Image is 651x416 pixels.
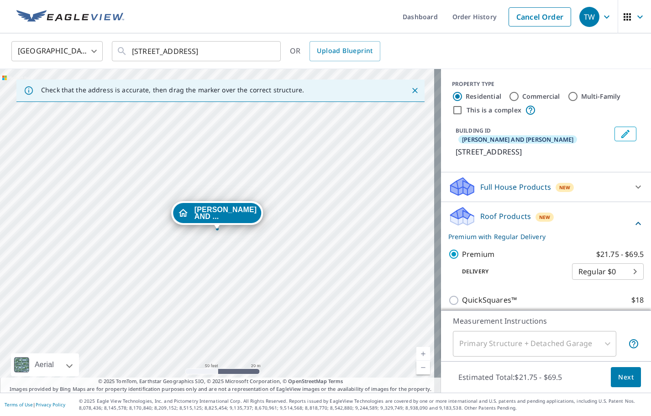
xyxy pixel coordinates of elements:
[462,294,517,306] p: QuickSquares™
[79,398,646,411] p: © 2025 Eagle View Technologies, Inc. and Pictometry International Corp. All Rights Reserved. Repo...
[539,213,551,221] span: New
[456,127,491,134] p: BUILDING ID
[416,361,430,374] a: Current Level 19, Zoom Out
[448,206,644,241] div: Roof ProductsNewPremium with Regular Delivery
[581,92,621,101] label: Multi-Family
[328,378,343,384] a: Terms
[5,402,65,407] p: |
[453,331,616,357] div: Primary Structure + Detached Garage
[509,7,571,27] a: Cancel Order
[596,249,644,260] p: $21.75 - $69.5
[611,367,641,388] button: Next
[467,106,521,115] label: This is a complex
[453,315,639,326] p: Measurement Instructions
[522,92,560,101] label: Commercial
[628,338,639,349] span: Your report will include the primary structure and a detached garage if one exists.
[290,41,380,61] div: OR
[171,201,263,229] div: Dropped pin, building JANET AND BOB HUGHES, Residential property, 10875 Big Lake Rd Davisburg, MI...
[559,184,571,191] span: New
[579,7,599,27] div: TW
[16,10,124,24] img: EV Logo
[416,347,430,361] a: Current Level 19, Zoom In
[480,211,531,222] p: Roof Products
[462,135,573,144] span: [PERSON_NAME] AND [PERSON_NAME]
[448,176,644,198] div: Full House ProductsNew
[288,378,326,384] a: OpenStreetMap
[132,38,262,64] input: Search by address or latitude-longitude
[466,92,501,101] label: Residential
[98,378,343,385] span: © 2025 TomTom, Earthstar Geographics SIO, © 2025 Microsoft Corporation, ©
[456,146,611,157] p: [STREET_ADDRESS]
[572,259,644,284] div: Regular $0
[462,249,494,260] p: Premium
[618,372,634,383] span: Next
[11,38,103,64] div: [GEOGRAPHIC_DATA]
[11,353,79,376] div: Aerial
[194,206,257,220] span: [PERSON_NAME] AND ...
[451,367,570,387] p: Estimated Total: $21.75 - $69.5
[5,401,33,408] a: Terms of Use
[452,80,640,88] div: PROPERTY TYPE
[448,232,633,241] p: Premium with Regular Delivery
[41,86,304,94] p: Check that the address is accurate, then drag the marker over the correct structure.
[317,45,373,57] span: Upload Blueprint
[310,41,380,61] a: Upload Blueprint
[32,353,57,376] div: Aerial
[448,267,572,276] p: Delivery
[36,401,65,408] a: Privacy Policy
[480,181,551,192] p: Full House Products
[631,294,644,306] p: $18
[409,85,421,96] button: Close
[614,127,636,141] button: Edit building JANET AND BOB HUGHES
